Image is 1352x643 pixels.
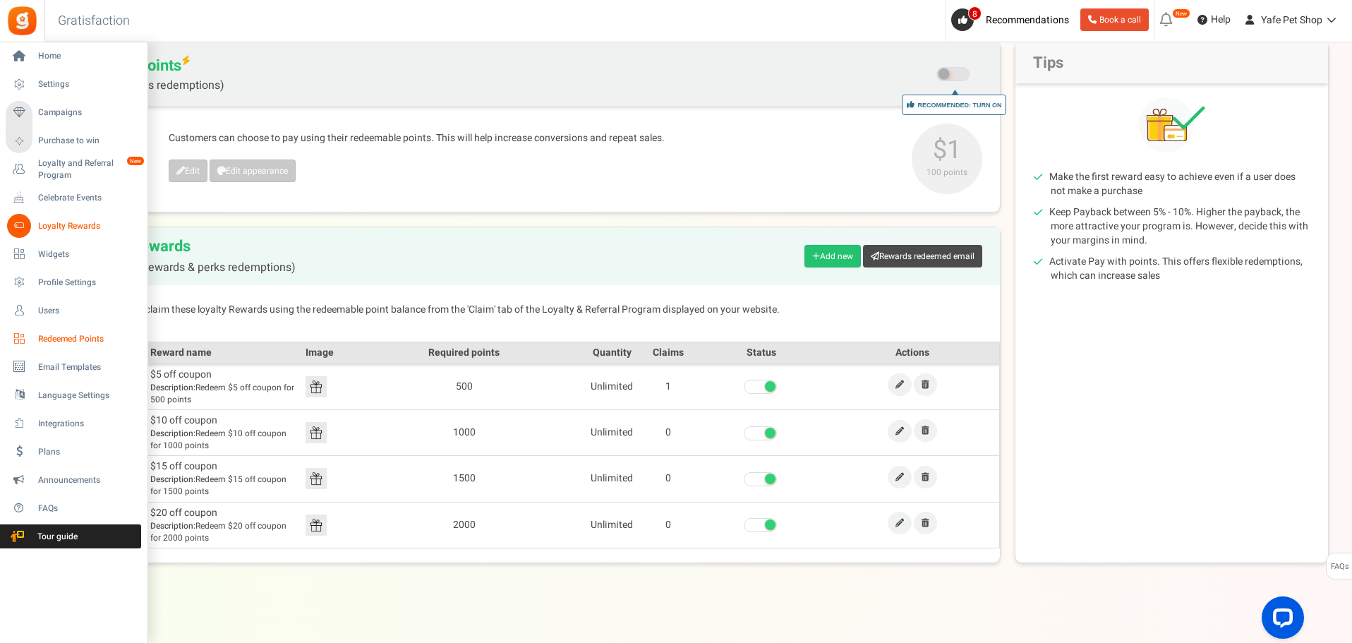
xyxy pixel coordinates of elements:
[826,342,1000,363] th: Actions
[696,342,826,363] th: Status
[951,8,1075,31] a: 8 Recommendations
[1261,13,1322,28] span: Yafe Pet Shop
[38,50,137,62] span: Home
[914,512,937,534] a: Remove
[6,440,141,464] a: Plans
[915,166,979,179] small: 100 points
[888,466,912,488] a: Edit
[150,520,298,544] span: Redeem $20 off coupon for 2000 points
[147,409,302,455] td: $10 off coupon
[986,13,1069,28] span: Recommendations
[6,44,141,68] a: Home
[302,342,344,363] th: Image
[6,355,141,379] a: Email Templates
[306,468,327,489] img: Reward
[1172,8,1190,18] em: New
[1139,97,1205,152] img: Tips
[344,456,584,502] td: 1500
[584,363,640,409] td: Unlimited
[344,502,584,548] td: 2000
[169,131,898,145] p: Customers can choose to pay using their redeemable points. This will help increase conversions an...
[6,496,141,520] a: FAQs
[77,238,296,275] h2: Loyalty Rewards
[640,363,696,409] td: 1
[38,248,137,260] span: Widgets
[38,418,137,430] span: Integrations
[640,342,696,363] th: Claims
[6,129,141,153] a: Purchase to win
[38,305,137,317] span: Users
[968,6,982,20] span: 8
[38,135,137,147] span: Purchase to win
[150,519,195,532] b: Description:
[6,531,105,543] span: Tour guide
[150,382,298,406] span: Redeem $5 off coupon for 500 points
[147,342,302,363] th: Reward name
[210,160,296,182] a: Edit appearance
[38,333,137,345] span: Redeemed Points
[1051,205,1310,248] li: Keep Payback between 5% - 10%. Higher the payback, the more attractive your program is. However, ...
[77,56,224,92] span: Pay with points
[344,409,584,455] td: 1000
[150,474,298,498] span: Redeem $15 off coupon for 1500 points
[306,376,327,397] img: Reward
[912,124,982,194] span: $1
[863,245,982,268] a: Rewards redeemed email
[888,373,912,396] a: Edit
[38,474,137,486] span: Announcements
[42,7,145,35] h3: Gratisfaction
[6,327,141,351] a: Redeemed Points
[147,456,302,502] td: $15 off coupon
[1330,553,1349,580] span: FAQs
[6,270,141,294] a: Profile Settings
[38,503,137,515] span: FAQs
[38,390,137,402] span: Language Settings
[584,456,640,502] td: Unlimited
[38,107,137,119] span: Campaigns
[38,361,137,373] span: Email Templates
[150,381,195,394] b: Description:
[1207,13,1231,27] span: Help
[640,502,696,548] td: 0
[1192,8,1236,31] a: Help
[150,473,195,486] b: Description:
[6,299,141,323] a: Users
[888,512,912,534] a: Edit
[1051,255,1310,283] li: Activate Pay with points. This offers flexible redemptions, which can increase sales
[6,214,141,238] a: Loyalty Rewards
[38,446,137,458] span: Plans
[344,342,584,363] th: Required points
[888,420,912,443] a: Edit
[150,428,298,452] span: Redeem $10 off coupon for 1000 points
[38,157,141,181] span: Loyalty and Referral Program
[1015,42,1328,83] h2: Tips
[77,262,296,275] span: (Fixed points rewards & perks redemptions)
[6,411,141,435] a: Integrations
[306,515,327,536] img: Reward
[914,466,937,488] a: Remove
[38,78,137,90] span: Settings
[147,363,302,409] td: $5 off coupon
[38,192,137,204] span: Celebrate Events
[150,427,195,440] b: Description:
[6,5,38,37] img: Gratisfaction
[6,73,141,97] a: Settings
[6,468,141,492] a: Announcements
[6,242,141,266] a: Widgets
[6,186,141,210] a: Celebrate Events
[6,383,141,407] a: Language Settings
[584,502,640,548] td: Unlimited
[77,303,982,317] p: Customers can claim these loyalty Rewards using the redeemable point balance from the 'Claim' tab...
[640,409,696,455] td: 0
[1051,170,1310,198] li: Make the first reward easy to achieve even if a user does not make a purchase
[306,422,327,443] img: Reward
[914,373,937,396] a: Remove
[169,160,207,182] a: Edit
[584,409,640,455] td: Unlimited
[6,101,141,125] a: Campaigns
[584,342,640,363] th: Quantity
[126,156,145,166] em: New
[38,277,137,289] span: Profile Settings
[914,419,937,442] a: Remove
